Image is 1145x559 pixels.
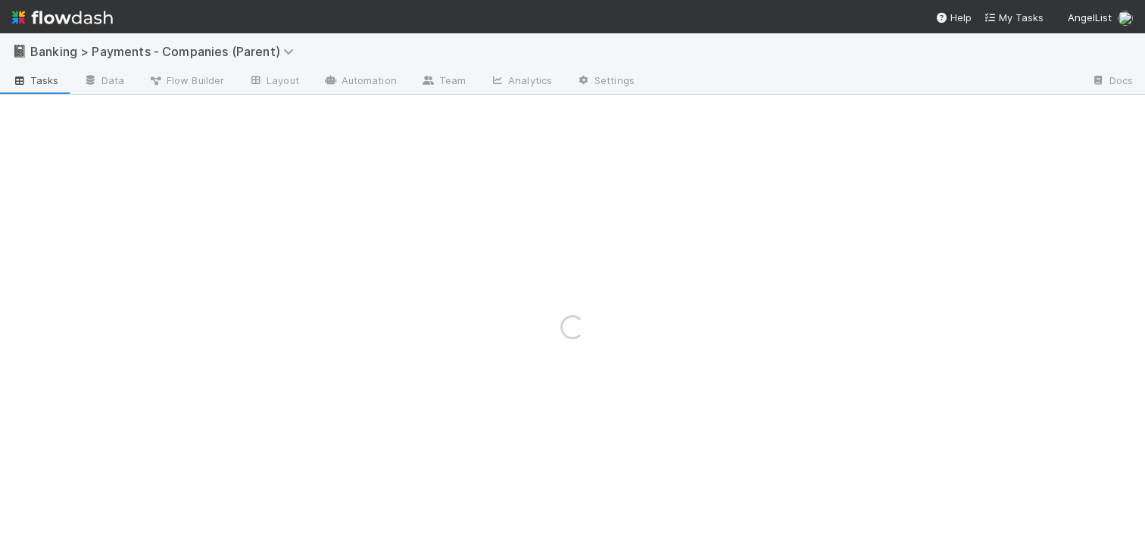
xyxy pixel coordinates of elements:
[148,73,224,88] span: Flow Builder
[12,5,113,30] img: logo-inverted-e16ddd16eac7371096b0.svg
[236,70,311,94] a: Layout
[12,45,27,58] span: 📓
[1068,11,1112,23] span: AngelList
[30,44,301,59] span: Banking > Payments - Companies (Parent)
[311,70,409,94] a: Automation
[478,70,564,94] a: Analytics
[564,70,647,94] a: Settings
[12,73,59,88] span: Tasks
[71,70,136,94] a: Data
[1118,11,1133,26] img: avatar_e7d5656d-bda2-4d83-89d6-b6f9721f96bd.png
[984,10,1044,25] a: My Tasks
[1079,70,1145,94] a: Docs
[409,70,478,94] a: Team
[136,70,236,94] a: Flow Builder
[935,10,972,25] div: Help
[984,11,1044,23] span: My Tasks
